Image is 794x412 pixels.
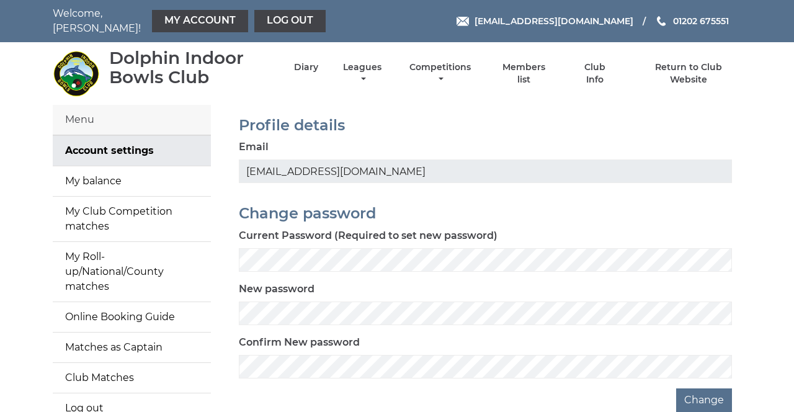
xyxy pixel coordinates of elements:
a: Online Booking Guide [53,302,211,332]
a: Competitions [406,61,474,86]
a: Email [EMAIL_ADDRESS][DOMAIN_NAME] [457,14,633,28]
a: My balance [53,166,211,196]
img: Dolphin Indoor Bowls Club [53,50,99,97]
a: My Roll-up/National/County matches [53,242,211,302]
a: Club Info [574,61,615,86]
a: My Account [152,10,248,32]
div: Menu [53,105,211,135]
label: Confirm New password [239,335,360,350]
a: Leagues [340,61,385,86]
label: Current Password (Required to set new password) [239,228,497,243]
img: Phone us [657,16,666,26]
label: Email [239,140,269,154]
a: Return to Club Website [636,61,741,86]
div: Dolphin Indoor Bowls Club [109,48,272,87]
a: Diary [294,61,318,73]
a: Phone us 01202 675551 [655,14,729,28]
a: Account settings [53,136,211,166]
nav: Welcome, [PERSON_NAME]! [53,6,329,36]
a: Members list [496,61,553,86]
a: Matches as Captain [53,333,211,362]
a: Log out [254,10,326,32]
a: Club Matches [53,363,211,393]
button: Change [676,388,732,412]
span: [EMAIL_ADDRESS][DOMAIN_NAME] [475,16,633,27]
h2: Change password [239,205,732,222]
h2: Profile details [239,117,732,133]
img: Email [457,17,469,26]
a: My Club Competition matches [53,197,211,241]
span: 01202 675551 [673,16,729,27]
label: New password [239,282,314,297]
